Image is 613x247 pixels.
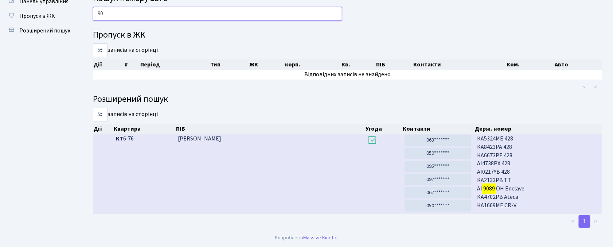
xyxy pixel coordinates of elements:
td: Відповідних записів не знайдено [93,70,602,80]
th: Контакти [413,59,506,70]
th: Дії [93,59,124,70]
span: Пропуск в ЖК [19,12,55,20]
span: [PERSON_NAME] [178,135,222,143]
th: ПІБ [175,124,365,134]
span: 6-76 [116,135,172,143]
a: Пропуск в ЖК [4,9,77,23]
th: Тип [210,59,249,70]
select: записів на сторінці [93,108,108,121]
label: записів на сторінці [93,108,158,121]
th: ЖК [249,59,284,70]
th: Ком. [506,59,554,70]
span: KA5324ME 428 KA8423PA 428 KA6673PE 428 AI4738PX 428 AI0217YB 428 KA2133PB TT АІ ОН Enclave KA4702... [477,135,599,208]
select: записів на сторінці [93,43,108,57]
div: Розроблено . [275,234,338,242]
h4: Розширений пошук [93,94,602,105]
label: записів на сторінці [93,43,158,57]
a: Massive Kinetic [303,234,337,242]
a: 1 [579,215,590,228]
th: Квартира [113,124,175,134]
h4: Пропуск в ЖК [93,30,602,40]
th: # [124,59,140,70]
a: Розширений пошук [4,23,77,38]
th: Угода [365,124,402,134]
b: КТ [116,135,123,143]
th: корп. [284,59,341,70]
th: Дії [93,124,113,134]
th: Період [140,59,209,70]
th: Контакти [402,124,475,134]
span: Розширений пошук [19,27,70,35]
mark: 9089 [482,184,496,194]
input: Пошук [93,7,342,21]
th: Держ. номер [475,124,602,134]
th: Авто [554,59,602,70]
th: Кв. [341,59,375,70]
th: ПІБ [375,59,413,70]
